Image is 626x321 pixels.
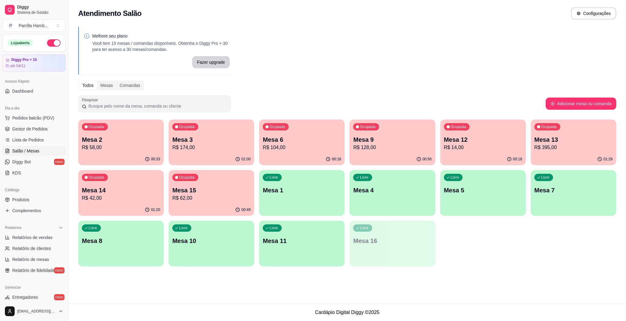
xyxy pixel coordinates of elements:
p: Mesa 1 [263,186,341,194]
div: Dia a dia [2,103,66,113]
p: 00:18 [513,157,522,162]
p: Livre [269,226,278,230]
button: Pedidos balcão (PDV) [2,113,66,123]
button: OcupadaMesa 2R$ 58,0000:33 [78,119,164,165]
a: Relatórios de vendas [2,233,66,242]
p: R$ 128,00 [353,144,431,151]
span: Relatório de clientes [12,245,51,251]
p: Você tem 15 mesas / comandas disponíveis. Obtenha o Diggy Pro + 30 para ter acesso a 30 mesas/com... [92,40,230,52]
span: Complementos [12,208,41,214]
p: Livre [451,175,459,180]
span: [EMAIL_ADDRESS][DOMAIN_NAME] [17,309,56,314]
button: OcupadaMesa 6R$ 104,0000:18 [259,119,345,165]
span: Sistema de Gestão [17,10,63,15]
p: Mesa 6 [263,135,341,144]
span: Relatórios de vendas [12,234,53,241]
span: Relatório de mesas [12,256,49,262]
p: Mesa 9 [353,135,431,144]
p: 00:18 [332,157,341,162]
p: Mesa 8 [82,237,160,245]
p: Mesa 13 [534,135,613,144]
span: Lista de Pedidos [12,137,44,143]
a: Dashboard [2,86,66,96]
a: Entregadoresnovo [2,292,66,302]
a: Produtos [2,195,66,205]
a: Relatório de fidelidadenovo [2,266,66,275]
p: Mesa 11 [263,237,341,245]
a: Gestor de Pedidos [2,124,66,134]
p: Livre [360,175,368,180]
button: Select a team [2,20,66,32]
div: Mesas [97,81,116,90]
button: LivreMesa 11 [259,221,345,266]
div: Gerenciar [2,283,66,292]
p: Mesa 15 [172,186,251,194]
p: R$ 104,00 [263,144,341,151]
p: Mesa 4 [353,186,431,194]
p: R$ 42,00 [82,194,160,202]
p: Ocupada [89,175,104,180]
button: Configurações [571,7,616,20]
article: até 04/11 [10,63,25,68]
label: Pesquisar [82,97,100,102]
span: Relatório de fidelidade [12,267,55,273]
p: Melhore seu plano [92,33,230,39]
span: Entregadores [12,294,38,300]
span: Pedidos balcão (PDV) [12,115,54,121]
button: OcupadaMesa 15R$ 62,0000:49 [169,170,254,216]
span: Diggy [17,5,63,10]
a: DiggySistema de Gestão [2,2,66,17]
button: LivreMesa 1 [259,170,345,216]
p: Ocupada [541,124,557,129]
p: Ocupada [360,124,375,129]
span: Diggy Bot [12,159,31,165]
div: Catálogo [2,185,66,195]
div: Loja aberta [8,40,33,46]
a: Diggy Botnovo [2,157,66,167]
p: Ocupada [89,124,104,129]
span: P [8,23,14,29]
span: Produtos [12,197,29,203]
p: 01:00 [241,157,251,162]
p: Mesa 16 [353,237,431,245]
p: R$ 58,00 [82,144,160,151]
a: Relatório de clientes [2,244,66,253]
button: OcupadaMesa 14R$ 42,0001:20 [78,170,164,216]
h2: Atendimento Salão [78,9,141,18]
button: LivreMesa 16 [350,221,435,266]
button: OcupadaMesa 3R$ 174,0001:00 [169,119,254,165]
button: LivreMesa 10 [169,221,254,266]
button: LivreMesa 4 [350,170,435,216]
p: 01:20 [151,207,160,212]
span: Salão / Mesas [12,148,39,154]
p: R$ 395,00 [534,144,613,151]
p: 01:29 [603,157,613,162]
p: 00:33 [151,157,160,162]
p: Mesa 2 [82,135,160,144]
p: Mesa 14 [82,186,160,194]
p: Livre [179,226,188,230]
button: LivreMesa 8 [78,221,164,266]
a: Lista de Pedidos [2,135,66,145]
a: Salão / Mesas [2,146,66,156]
p: Livre [360,226,368,230]
div: Comandas [116,81,144,90]
input: Pesquisar [86,103,227,109]
button: Fazer upgrade [192,56,230,68]
article: Diggy Pro + 15 [11,58,37,62]
span: KDS [12,170,21,176]
button: LivreMesa 7 [531,170,616,216]
p: R$ 174,00 [172,144,251,151]
div: Acesso Rápido [2,77,66,86]
p: Livre [541,175,550,180]
button: Alterar Status [47,39,60,47]
p: Ocupada [179,175,195,180]
span: Relatórios [5,225,21,230]
footer: Cardápio Digital Diggy © 2025 [68,304,626,321]
div: Parrilla Hamb ... [19,23,48,29]
p: Mesa 7 [534,186,613,194]
p: R$ 62,00 [172,194,251,202]
a: Diggy Pro + 15até 04/11 [2,54,66,72]
p: Mesa 5 [444,186,522,194]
